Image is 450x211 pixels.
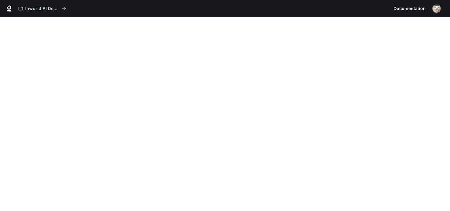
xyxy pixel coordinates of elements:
[16,2,69,15] button: All workspaces
[394,5,426,12] span: Documentation
[431,2,443,15] button: User avatar
[432,4,441,13] img: User avatar
[391,2,428,15] a: Documentation
[25,6,59,11] p: Inworld AI Demos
